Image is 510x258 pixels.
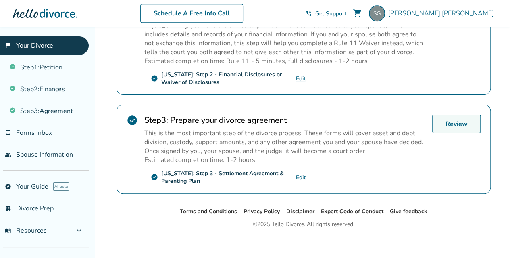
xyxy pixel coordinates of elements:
span: [PERSON_NAME] [PERSON_NAME] [388,9,497,18]
p: Estimated completion time: 1-2 hours [144,155,426,164]
div: [US_STATE]: Step 2 - Financial Disclosures or Waiver of Disclosures [161,71,296,86]
img: pasleys@aol.com [369,5,385,21]
span: people [5,151,11,158]
span: check_circle [151,174,158,181]
p: Estimated completion time: Rule 11 - 5 minutes, full disclosures - 1-2 hours [144,57,426,65]
a: Review [432,115,481,133]
li: Give feedback [390,207,427,216]
div: © 2025 Hello Divorce. All rights reserved. [253,220,354,229]
a: Edit [296,75,306,82]
iframe: Chat Widget [470,219,510,258]
a: Terms and Conditions [180,208,237,215]
span: phone_in_talk [306,10,312,17]
span: Get Support [315,10,346,17]
li: Disclaimer [286,207,314,216]
span: Resources [5,226,47,235]
a: Expert Code of Conduct [321,208,383,215]
span: Forms Inbox [16,128,52,137]
div: [US_STATE]: Step 3 - Settlement Agreement & Parenting Plan [161,170,296,185]
span: check_circle [127,115,138,126]
span: explore [5,183,11,190]
span: expand_more [74,226,84,235]
span: AI beta [53,182,69,191]
strong: Step 3 : [144,115,168,126]
span: check_circle [151,75,158,82]
p: In [US_STATE], you have the choice to provide Financial Disclosures to your spouse, which include... [144,21,426,57]
span: menu_book [5,227,11,234]
span: flag_2 [5,42,11,49]
a: Schedule A Free Info Call [140,4,243,23]
span: inbox [5,130,11,136]
span: shopping_cart [353,8,362,18]
span: list_alt_check [5,205,11,212]
h2: Prepare your divorce agreement [144,115,426,126]
a: Privacy Policy [244,208,280,215]
p: This is the most important step of the divorce process. These forms will cover asset and debt div... [144,129,426,155]
a: Edit [296,174,306,181]
a: phone_in_talkGet Support [306,10,346,17]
